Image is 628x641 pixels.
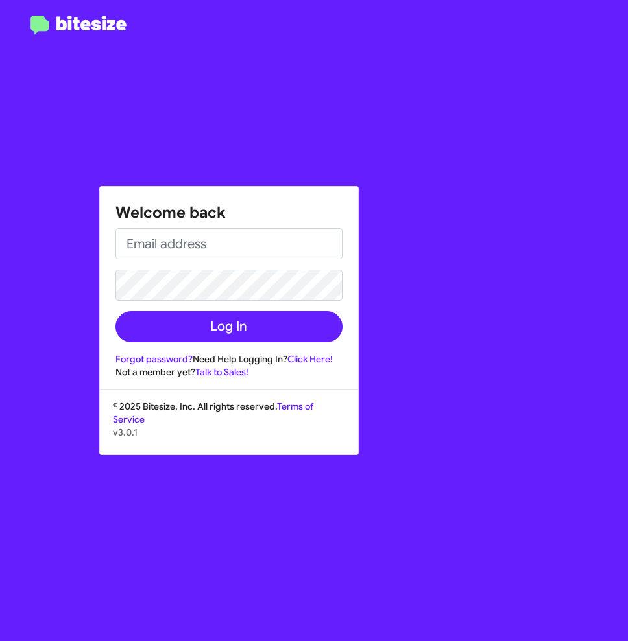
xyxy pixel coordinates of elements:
p: v3.0.1 [113,426,345,439]
button: Log In [115,311,343,342]
div: Not a member yet? [115,366,343,379]
input: Email address [115,228,343,259]
a: Forgot password? [115,353,193,365]
div: Need Help Logging In? [115,353,343,366]
div: © 2025 Bitesize, Inc. All rights reserved. [100,400,358,454]
a: Talk to Sales! [195,366,248,378]
a: Click Here! [287,353,333,365]
a: Terms of Service [113,401,313,425]
h1: Welcome back [115,202,343,223]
